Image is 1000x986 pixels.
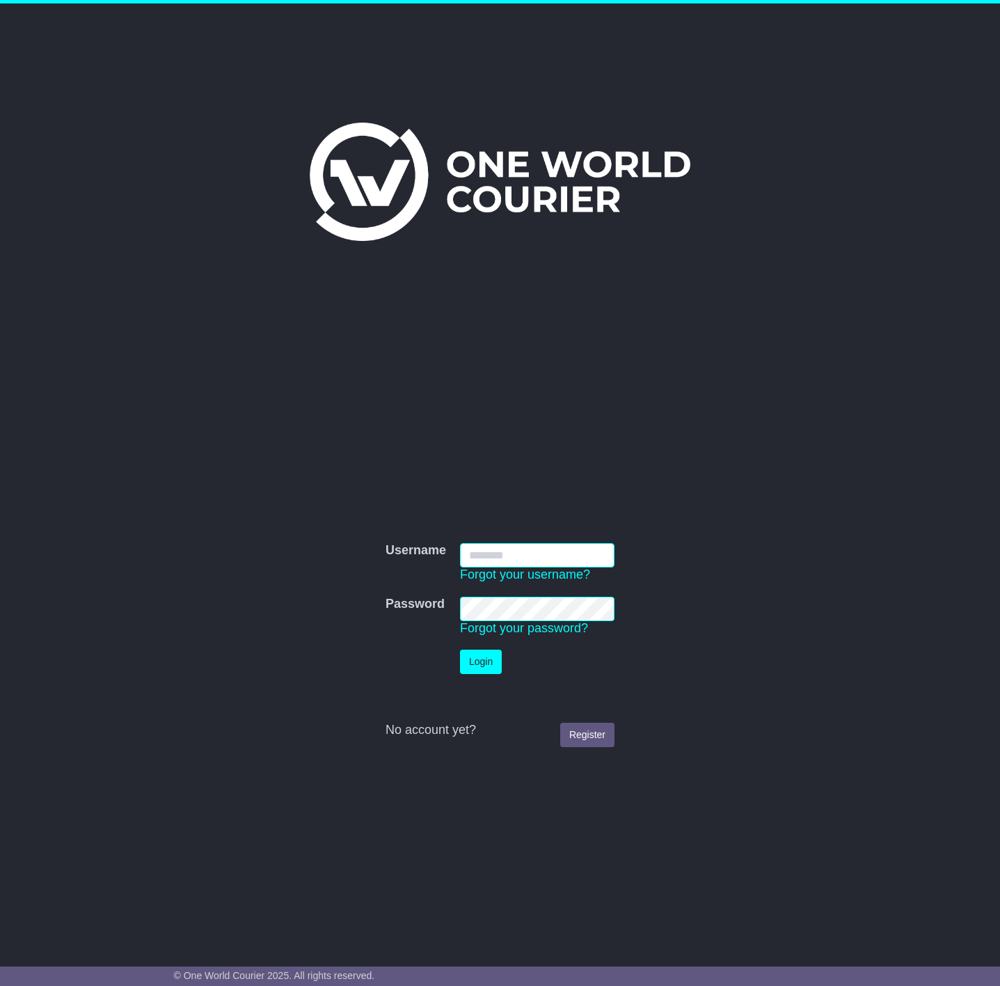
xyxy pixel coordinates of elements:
a: Forgot your password? [460,621,588,635]
a: Forgot your username? [460,568,590,581]
a: Register [560,723,614,747]
div: No account yet? [386,723,614,738]
label: Password [386,597,445,612]
img: One World [310,123,690,241]
label: Username [386,543,446,558]
button: Login [460,650,502,674]
span: © One World Courier 2025. All rights reserved. [174,970,375,981]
